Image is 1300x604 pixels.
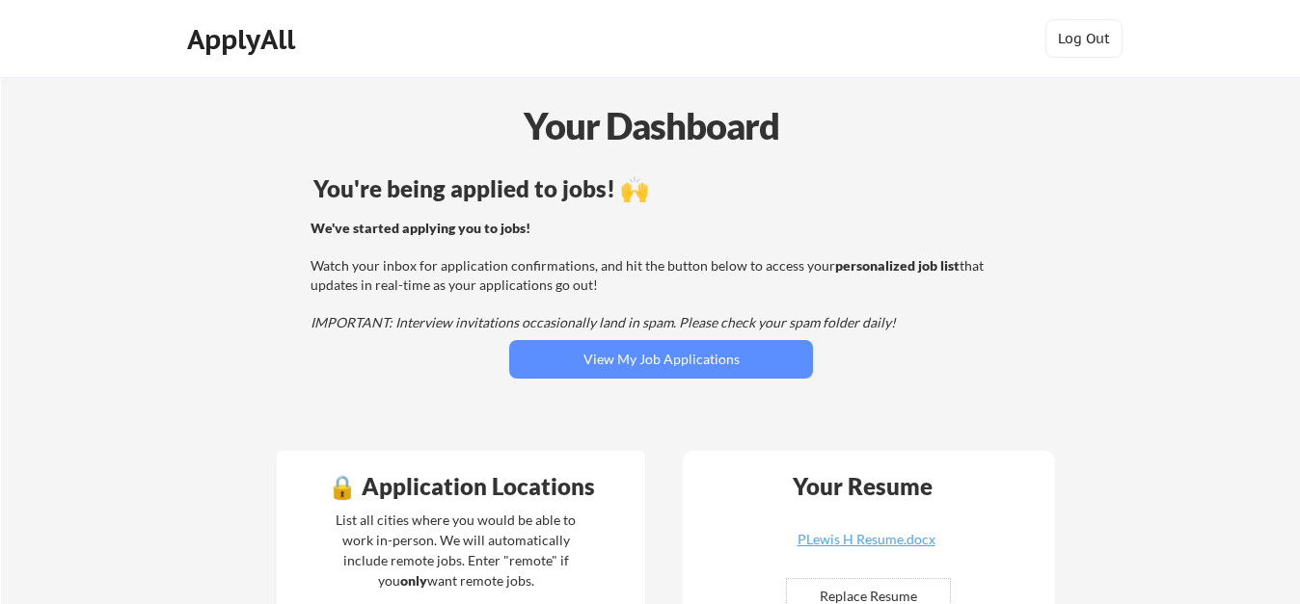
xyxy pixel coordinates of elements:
div: Your Dashboard [2,98,1300,153]
div: List all cities where you would be able to work in-person. We will automatically include remote j... [323,510,588,591]
div: 🔒 Application Locations [282,475,640,498]
em: IMPORTANT: Interview invitations occasionally land in spam. Please check your spam folder daily! [311,314,896,330]
div: Watch your inbox for application confirmations, and hit the button below to access your that upda... [311,219,1006,332]
a: PLewis H Resume.docx [751,533,981,563]
button: Log Out [1045,19,1123,58]
strong: personalized job list [835,257,960,274]
div: PLewis H Resume.docx [751,533,981,546]
strong: only [400,572,427,589]
strong: We've started applying you to jobs! [311,220,530,236]
button: View My Job Applications [509,340,813,379]
div: You're being applied to jobs! 🙌 [313,177,1009,200]
div: Your Resume [767,475,958,498]
div: ApplyAll [187,23,301,56]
